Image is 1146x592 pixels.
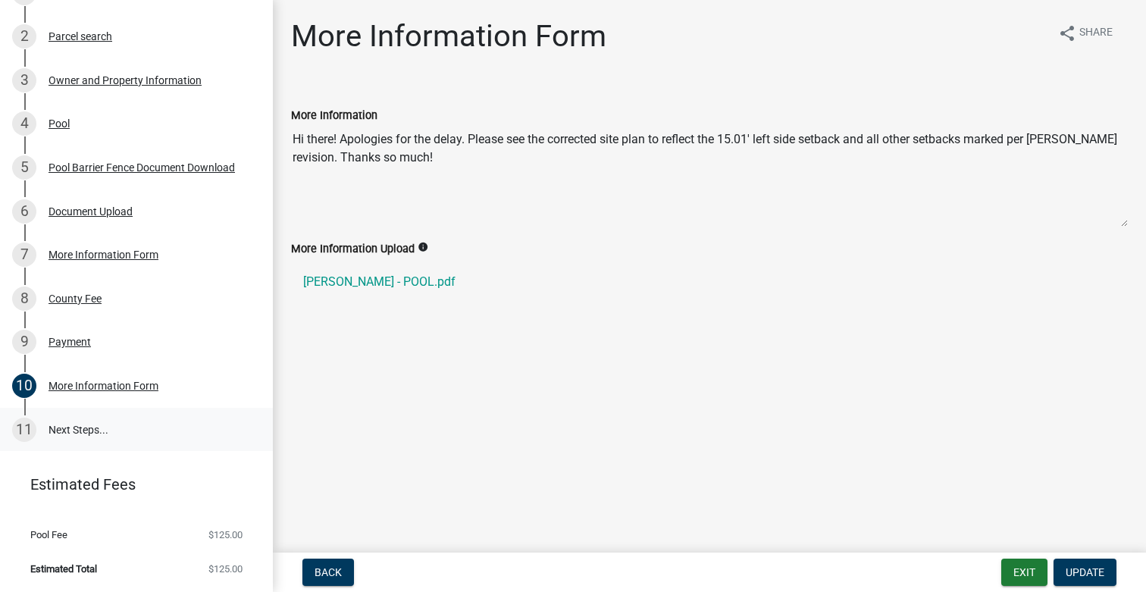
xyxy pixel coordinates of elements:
[12,418,36,442] div: 11
[49,249,158,260] div: More Information Form
[208,530,243,540] span: $125.00
[49,118,70,129] div: Pool
[1046,18,1125,48] button: shareShare
[49,162,235,173] div: Pool Barrier Fence Document Download
[1058,24,1076,42] i: share
[1066,566,1104,578] span: Update
[49,31,112,42] div: Parcel search
[12,469,249,500] a: Estimated Fees
[291,124,1128,227] textarea: Hi there! Apologies for the delay. Please see the corrected site plan to reflect the 15.01' left ...
[12,199,36,224] div: 6
[12,330,36,354] div: 9
[30,564,97,574] span: Estimated Total
[49,293,102,304] div: County Fee
[1001,559,1047,586] button: Exit
[30,530,67,540] span: Pool Fee
[12,111,36,136] div: 4
[1079,24,1113,42] span: Share
[49,337,91,347] div: Payment
[291,111,377,121] label: More Information
[291,18,606,55] h1: More Information Form
[49,75,202,86] div: Owner and Property Information
[208,564,243,574] span: $125.00
[12,155,36,180] div: 5
[291,264,1128,300] a: [PERSON_NAME] - POOL.pdf
[12,68,36,92] div: 3
[418,242,428,252] i: info
[291,244,415,255] label: More Information Upload
[315,566,342,578] span: Back
[49,381,158,391] div: More Information Form
[12,374,36,398] div: 10
[12,24,36,49] div: 2
[49,206,133,217] div: Document Upload
[302,559,354,586] button: Back
[12,243,36,267] div: 7
[12,287,36,311] div: 8
[1054,559,1116,586] button: Update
